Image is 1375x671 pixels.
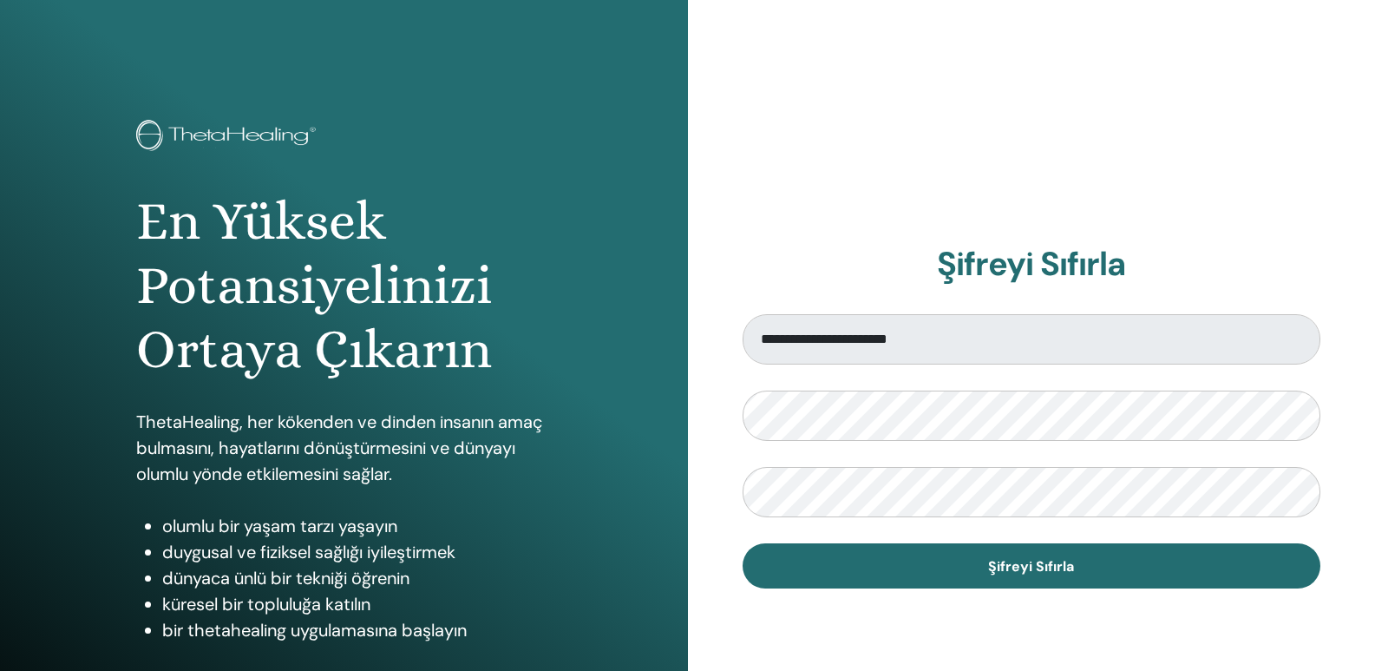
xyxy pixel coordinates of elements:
font: ThetaHealing, her kökenden ve dinden insanın amaç bulmasını, hayatlarını dönüştürmesini ve dünyay... [136,411,542,485]
font: Şifreyi Sıfırla [937,242,1125,286]
font: bir thetahealing uygulamasına başlayın [162,619,467,641]
button: Şifreyi Sıfırla [743,543,1321,589]
font: En Yüksek Potansiyelinizi Ortaya Çıkarın [136,190,492,381]
font: Şifreyi Sıfırla [988,557,1074,576]
font: küresel bir topluluğa katılın [162,593,370,615]
font: olumlu bir yaşam tarzı yaşayın [162,515,397,537]
font: dünyaca ünlü bir tekniği öğrenin [162,567,409,589]
font: duygusal ve fiziksel sağlığı iyileştirmek [162,541,455,563]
